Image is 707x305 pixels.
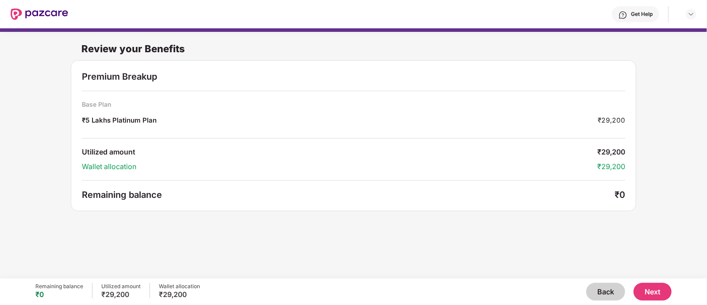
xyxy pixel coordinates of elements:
div: Utilized amount [101,283,141,290]
img: svg+xml;base64,PHN2ZyBpZD0iSGVscC0zMngzMiIgeG1sbnM9Imh0dHA6Ly93d3cudzMub3JnLzIwMDAvc3ZnIiB3aWR0aD... [619,11,627,19]
div: Remaining balance [35,283,83,290]
button: Back [586,283,625,301]
img: New Pazcare Logo [11,8,68,20]
div: ₹29,200 [159,290,200,299]
div: Review your Benefits [71,32,636,60]
img: svg+xml;base64,PHN2ZyBpZD0iRHJvcGRvd24tMzJ4MzIiIHhtbG5zPSJodHRwOi8vd3d3LnczLm9yZy8yMDAwL3N2ZyIgd2... [688,11,695,18]
div: Wallet allocation [82,162,597,171]
div: ₹29,200 [101,290,141,299]
div: Get Help [631,11,653,18]
button: Next [634,283,672,301]
div: Premium Breakup [82,71,625,82]
div: Base Plan [82,100,625,108]
div: Remaining balance [82,189,615,200]
div: Utilized amount [82,147,597,157]
div: Wallet allocation [159,283,200,290]
div: ₹29,200 [597,147,625,157]
div: ₹29,200 [597,162,625,171]
div: ₹5 Lakhs Platinum Plan [82,116,157,127]
div: ₹29,200 [598,116,625,127]
div: ₹0 [35,290,83,299]
div: ₹0 [615,189,625,200]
